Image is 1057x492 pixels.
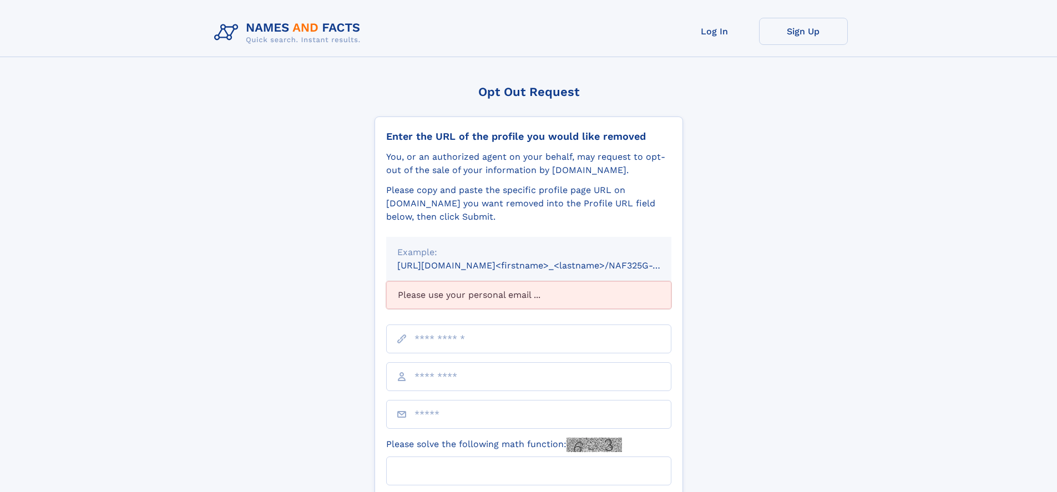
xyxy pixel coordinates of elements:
div: Opt Out Request [375,85,683,99]
a: Log In [670,18,759,45]
div: Enter the URL of the profile you would like removed [386,130,671,143]
div: Please use your personal email ... [386,281,671,309]
div: Please copy and paste the specific profile page URL on [DOMAIN_NAME] you want removed into the Pr... [386,184,671,224]
label: Please solve the following math function: [386,438,622,452]
div: You, or an authorized agent on your behalf, may request to opt-out of the sale of your informatio... [386,150,671,177]
div: Example: [397,246,660,259]
small: [URL][DOMAIN_NAME]<firstname>_<lastname>/NAF325G-xxxxxxxx [397,260,692,271]
a: Sign Up [759,18,848,45]
img: Logo Names and Facts [210,18,370,48]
